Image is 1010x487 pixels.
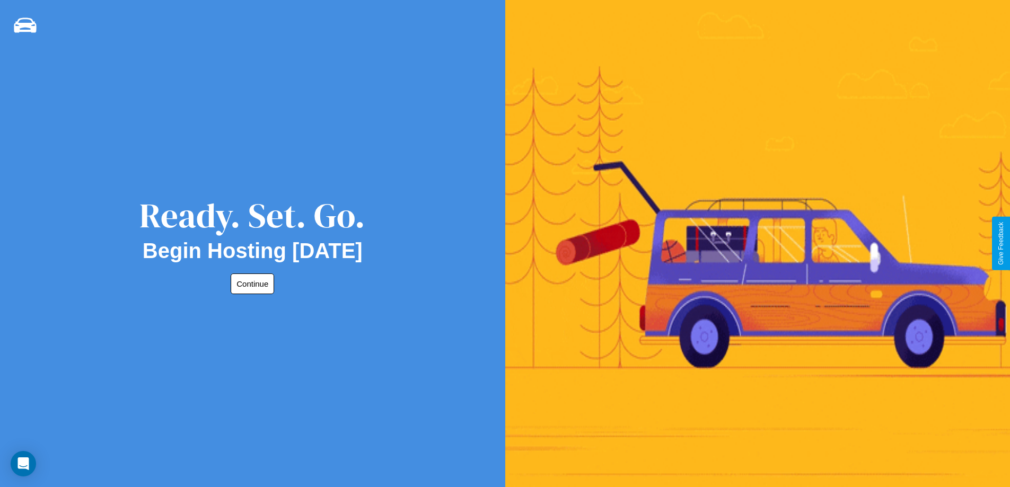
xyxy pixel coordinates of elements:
button: Continue [231,273,274,294]
div: Open Intercom Messenger [11,451,36,476]
div: Ready. Set. Go. [139,192,365,239]
div: Give Feedback [997,222,1005,265]
h2: Begin Hosting [DATE] [143,239,363,263]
